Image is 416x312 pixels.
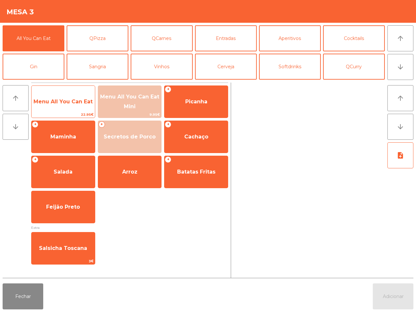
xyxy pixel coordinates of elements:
span: Batatas Fritas [177,169,215,175]
button: QCarnes [131,25,192,51]
span: + [98,121,105,128]
span: 3€ [32,258,95,264]
span: Arroz [122,169,137,175]
span: Picanha [185,98,207,105]
i: arrow_downward [12,123,19,131]
button: Cerveja [195,54,257,80]
span: Menu All You Can Eat Mini [100,94,159,110]
i: arrow_upward [12,94,19,102]
span: Cachaço [184,134,208,140]
button: arrow_downward [387,54,413,80]
button: Entradas [195,25,257,51]
i: arrow_downward [396,123,404,131]
span: Secretos de Porco [104,134,156,140]
i: note_add [396,151,404,159]
span: + [32,121,38,128]
span: Maminha [50,134,76,140]
button: Cocktails [323,25,385,51]
button: QCurry [323,54,385,80]
button: Gin [3,54,64,80]
span: + [165,156,171,163]
span: Salada [54,169,72,175]
span: + [32,156,38,163]
button: Fechar [3,283,43,309]
button: arrow_upward [387,25,413,51]
h4: Mesa 3 [6,7,34,17]
span: 9.95€ [98,111,162,118]
span: Feijão Preto [46,204,80,210]
i: arrow_upward [396,94,404,102]
span: Extra [31,225,228,231]
button: Aperitivos [259,25,321,51]
button: Vinhos [131,54,192,80]
button: arrow_downward [387,114,413,140]
i: arrow_upward [396,34,404,42]
button: All You Can Eat [3,25,64,51]
span: Salsicha Toscana [39,245,87,251]
button: Sangria [67,54,128,80]
button: QPizza [67,25,128,51]
span: Menu All You Can Eat [33,98,93,105]
button: arrow_downward [3,114,29,140]
span: 22.95€ [32,111,95,118]
button: arrow_upward [3,85,29,111]
button: arrow_upward [387,85,413,111]
span: + [165,86,171,93]
span: + [165,121,171,128]
i: arrow_downward [396,63,404,71]
button: Softdrinks [259,54,321,80]
button: note_add [387,142,413,168]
